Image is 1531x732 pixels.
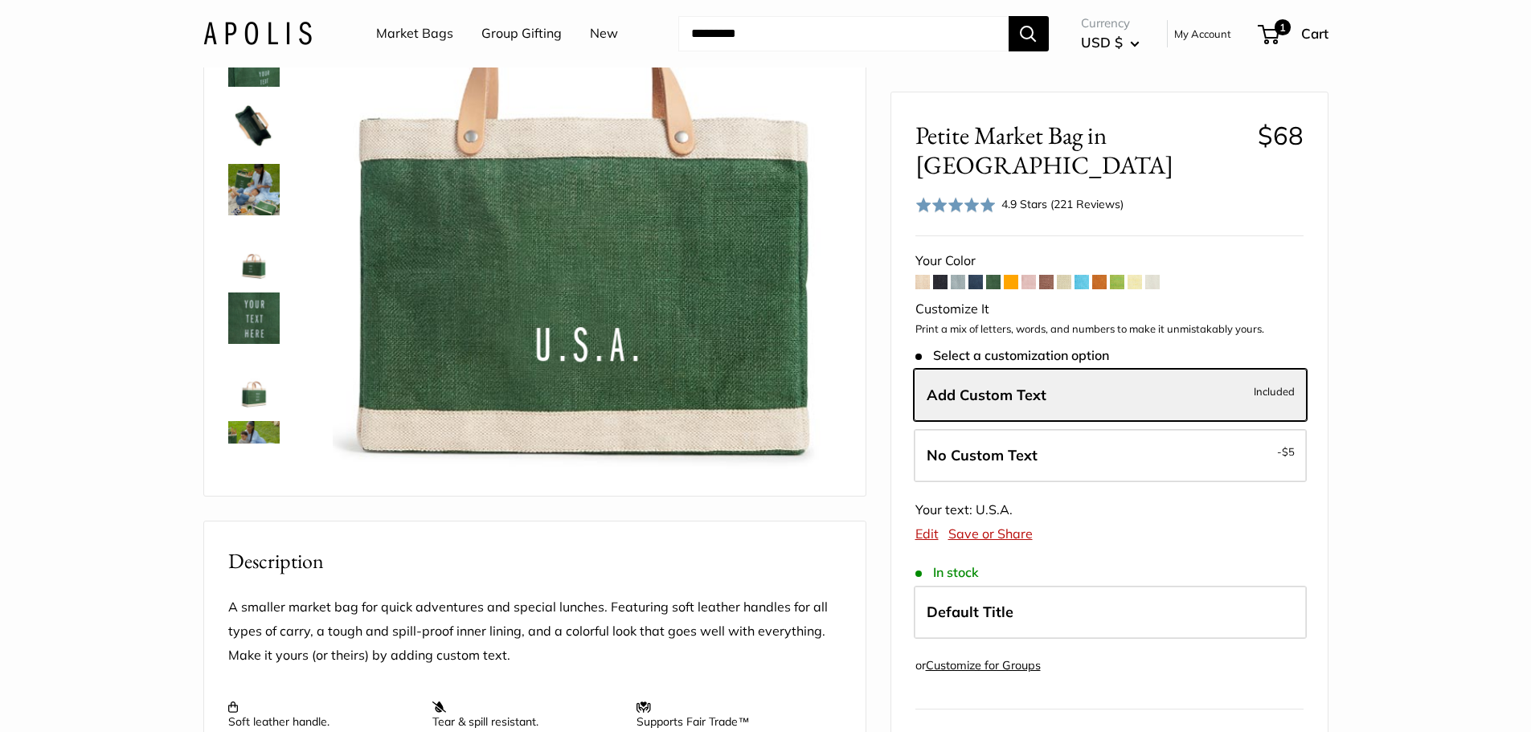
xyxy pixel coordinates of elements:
[948,525,1033,542] a: Save or Share
[225,225,283,283] a: Petite Market Bag in Field Green
[915,525,939,542] a: Edit
[915,297,1304,321] div: Customize It
[915,121,1246,180] span: Petite Market Bag in [GEOGRAPHIC_DATA]
[203,22,312,45] img: Apolis
[1277,442,1295,461] span: -
[915,193,1124,216] div: 4.9 Stars (221 Reviews)
[228,595,841,668] p: A smaller market bag for quick adventures and special lunches. Featuring soft leather handles for...
[915,249,1304,273] div: Your Color
[927,446,1038,464] span: No Custom Text
[678,16,1009,51] input: Search...
[914,586,1307,639] label: Default Title
[1081,34,1123,51] span: USD $
[225,289,283,347] a: description_Custom printed text with eco-friendly ink.
[481,22,562,46] a: Group Gifting
[228,100,280,151] img: description_Spacious inner area with room for everything. Plus water-resistant lining.
[225,354,283,411] a: Petite Market Bag in Field Green
[926,658,1041,673] a: Customize for Groups
[228,228,280,280] img: Petite Market Bag in Field Green
[590,22,618,46] a: New
[915,565,979,580] span: In stock
[1259,21,1328,47] a: 1 Cart
[915,655,1041,677] div: or
[915,501,1013,517] span: Your text: U.S.A.
[914,369,1307,422] label: Add Custom Text
[1282,445,1295,458] span: $5
[1009,16,1049,51] button: Search
[225,418,283,476] a: Petite Market Bag in Field Green
[228,292,280,344] img: description_Custom printed text with eco-friendly ink.
[1274,19,1290,35] span: 1
[1301,25,1328,42] span: Cart
[228,700,416,729] p: Soft leather handle.
[915,347,1109,362] span: Select a customization option
[228,357,280,408] img: Petite Market Bag in Field Green
[1254,382,1295,401] span: Included
[915,321,1304,337] p: Print a mix of letters, words, and numbers to make it unmistakably yours.
[1001,195,1124,213] div: 4.9 Stars (221 Reviews)
[228,164,280,215] img: Petite Market Bag in Field Green
[637,700,825,729] p: Supports Fair Trade™
[1258,120,1304,151] span: $68
[225,161,283,219] a: Petite Market Bag in Field Green
[228,421,280,472] img: Petite Market Bag in Field Green
[225,96,283,154] a: description_Spacious inner area with room for everything. Plus water-resistant lining.
[1081,30,1140,55] button: USD $
[376,22,453,46] a: Market Bags
[1081,12,1140,35] span: Currency
[432,700,620,729] p: Tear & spill resistant.
[927,603,1013,621] span: Default Title
[1174,24,1231,43] a: My Account
[228,546,841,577] h2: Description
[927,386,1046,404] span: Add Custom Text
[914,429,1307,482] label: Leave Blank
